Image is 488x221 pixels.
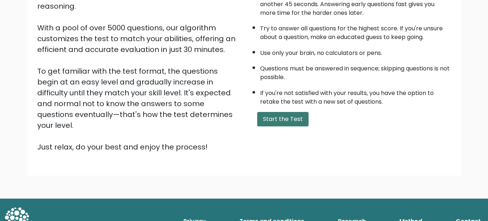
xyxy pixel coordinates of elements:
[260,21,451,42] li: Try to answer all questions for the highest score. If you're unsure about a question, make an edu...
[260,61,451,82] li: Questions must be answered in sequence; skipping questions is not possible.
[257,112,309,126] button: Start the Test
[260,85,451,106] li: If you're not satisfied with your results, you have the option to retake the test with a new set ...
[260,45,451,57] li: Use only your brain, no calculators or pens.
